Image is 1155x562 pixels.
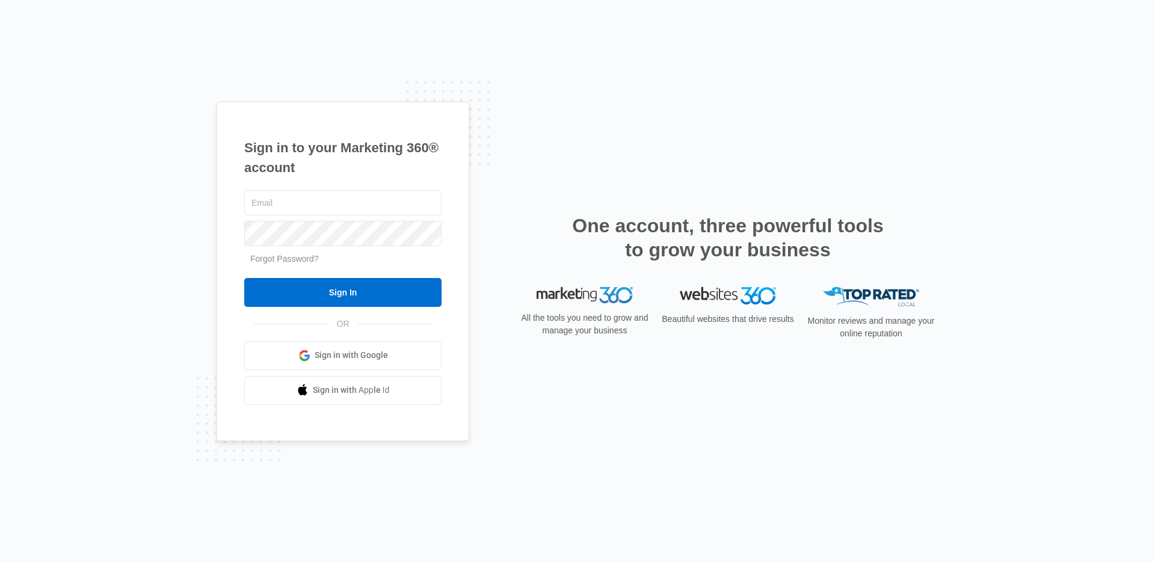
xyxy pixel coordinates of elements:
[804,315,938,340] p: Monitor reviews and manage your online reputation
[661,313,795,326] p: Beautiful websites that drive results
[680,287,776,304] img: Websites 360
[517,312,652,337] p: All the tools you need to grow and manage your business
[328,318,358,330] span: OR
[315,349,388,362] span: Sign in with Google
[537,287,633,304] img: Marketing 360
[244,341,442,370] a: Sign in with Google
[568,214,887,262] h2: One account, three powerful tools to grow your business
[244,376,442,405] a: Sign in with Apple Id
[244,278,442,307] input: Sign In
[313,384,390,397] span: Sign in with Apple Id
[244,138,442,178] h1: Sign in to your Marketing 360® account
[823,287,919,307] img: Top Rated Local
[244,190,442,215] input: Email
[250,254,319,264] a: Forgot Password?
